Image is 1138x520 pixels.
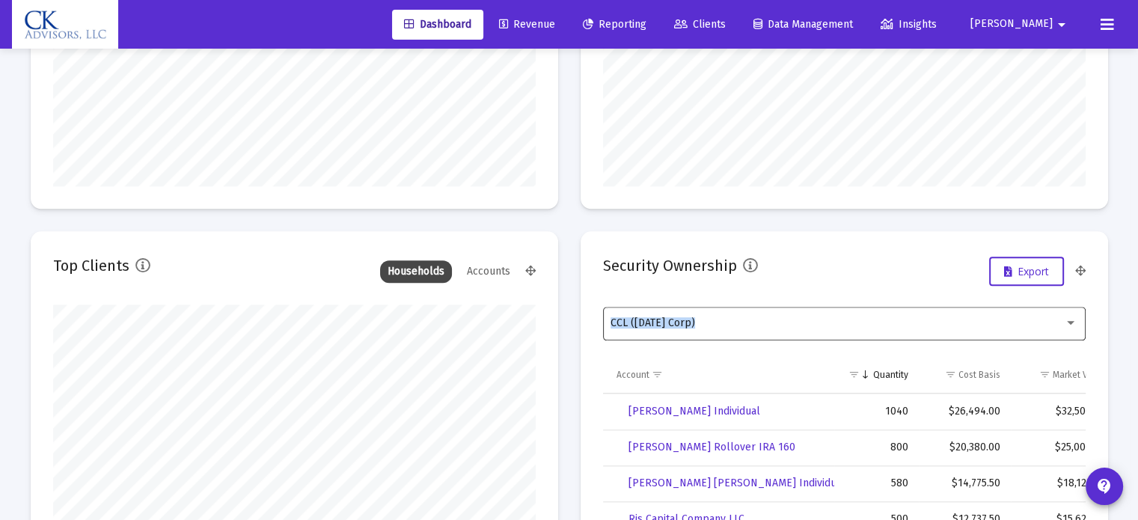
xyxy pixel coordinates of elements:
td: $32,500.00 [1011,394,1119,429]
span: Clients [674,18,726,31]
td: 1040 [834,394,920,429]
mat-icon: arrow_drop_down [1053,10,1071,40]
div: Quantity [873,369,908,381]
a: Clients [662,10,738,40]
span: CCL ([DATE] Corp) [611,316,695,329]
span: Show filter options for column 'Market Value' [1039,369,1050,380]
a: Reporting [571,10,658,40]
td: 580 [834,465,920,501]
h2: Security Ownership [603,254,737,278]
td: Column Quantity [834,358,920,394]
span: [PERSON_NAME] [970,18,1053,31]
h2: Top Clients [53,254,129,278]
a: [PERSON_NAME] Individual [617,397,772,426]
span: [PERSON_NAME] Individual [628,405,760,417]
td: $14,775.50 [919,465,1011,501]
span: Show filter options for column 'Quantity' [848,369,860,380]
span: Dashboard [404,18,471,31]
a: [PERSON_NAME] [PERSON_NAME] Individual 886 [617,468,878,498]
span: Insights [881,18,937,31]
a: [PERSON_NAME] Rollover IRA 160 [617,432,807,462]
div: Accounts [459,260,518,283]
td: Column Cost Basis [919,358,1011,394]
div: Households [380,260,452,283]
span: Show filter options for column 'Account' [652,369,663,380]
div: Market Value [1053,369,1106,381]
td: $26,494.00 [919,394,1011,429]
a: Insights [869,10,949,40]
button: Export [989,257,1064,286]
td: $20,380.00 [919,429,1011,465]
td: $25,000.00 [1011,429,1119,465]
button: [PERSON_NAME] [952,9,1089,39]
td: Column Market Value [1011,358,1119,394]
a: Revenue [487,10,567,40]
span: [PERSON_NAME] [PERSON_NAME] Individual 886 [628,477,866,489]
span: [PERSON_NAME] Rollover IRA 160 [628,441,795,453]
img: Dashboard [23,10,107,40]
span: Reporting [583,18,646,31]
span: Show filter options for column 'Cost Basis' [945,369,956,380]
span: Revenue [499,18,555,31]
a: Dashboard [392,10,483,40]
span: Data Management [753,18,853,31]
div: Cost Basis [958,369,1000,381]
a: Data Management [741,10,865,40]
td: Column Account [603,358,834,394]
td: 800 [834,429,920,465]
td: $18,125.00 [1011,465,1119,501]
div: Account [617,369,649,381]
mat-icon: contact_support [1095,477,1113,495]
